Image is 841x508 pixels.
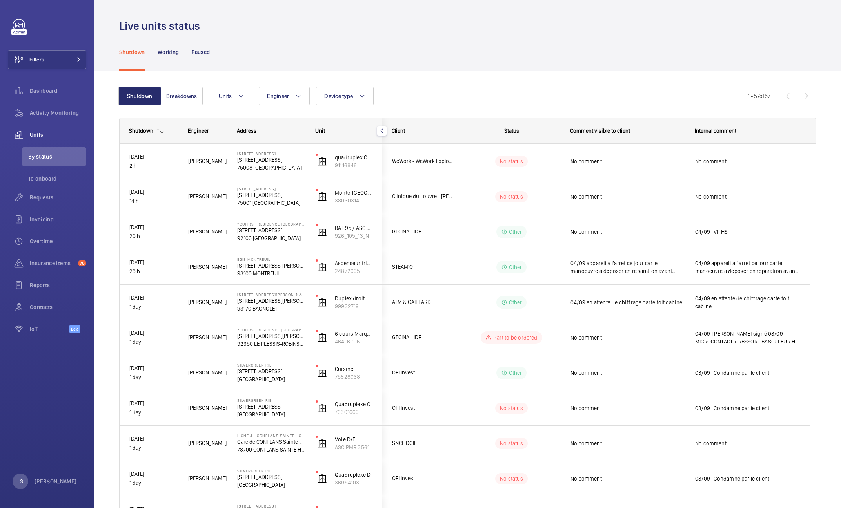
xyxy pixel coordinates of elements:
[129,329,178,338] p: [DATE]
[392,262,452,271] span: STEAM'O
[509,263,522,271] p: Other
[237,403,305,410] p: [STREET_ADDRESS]
[695,475,800,483] span: 03/09 : Condamné par le client
[188,192,227,201] span: [PERSON_NAME]
[335,479,372,486] p: 36954103
[570,369,685,377] span: No comment
[78,260,86,266] span: 75
[29,56,44,63] span: Filters
[316,87,374,105] button: Device type
[188,333,227,342] span: [PERSON_NAME]
[335,365,372,373] p: Cuisine
[695,369,800,377] span: 03/09 : Condamné par le client
[219,93,232,99] span: Units
[30,325,69,333] span: IoT
[335,373,372,381] p: 75828038
[129,408,178,417] p: 1 day
[392,333,452,342] span: GECINA - IDF
[500,475,523,483] p: No status
[695,259,800,275] span: 04/09 appareil a l'arret ce jour carte manoeuvre a deposer en reparation avant chiffrage
[30,281,86,289] span: Reports
[188,262,227,271] span: [PERSON_NAME]
[318,262,327,272] img: elevator.svg
[237,481,305,489] p: [GEOGRAPHIC_DATA]
[695,193,800,201] span: No comment
[237,297,305,305] p: [STREET_ADDRESS][PERSON_NAME]
[392,298,452,307] span: ATM & GAILLARD
[188,157,227,166] span: [PERSON_NAME]
[129,470,178,479] p: [DATE]
[509,298,522,306] p: Other
[188,298,227,307] span: [PERSON_NAME]
[237,375,305,383] p: [GEOGRAPHIC_DATA]
[237,186,305,191] p: [STREET_ADDRESS]
[335,408,372,416] p: 70301669
[335,224,372,232] p: BAT 95 / ASC GAUCHE - [STREET_ADDRESS]
[335,302,372,310] p: 99932719
[237,156,305,164] p: [STREET_ADDRESS]
[119,48,145,56] p: Shutdown
[335,436,372,443] p: Voie D/E
[237,410,305,418] p: [GEOGRAPHIC_DATA]
[129,479,178,488] p: 1 day
[30,193,86,201] span: Requests
[237,433,305,438] p: Ligne J - CONFLANS SAINTE HONORINE
[392,157,452,166] span: WeWork - WeWork Exploitation
[392,403,452,412] span: OFI Invest
[35,477,77,485] p: [PERSON_NAME]
[318,298,327,307] img: elevator.svg
[324,93,353,99] span: Device type
[237,269,305,277] p: 93100 MONTREUIL
[129,338,178,347] p: 1 day
[392,227,452,236] span: GECINA - IDF
[28,153,86,161] span: By status
[237,473,305,481] p: [STREET_ADDRESS]
[188,403,227,412] span: [PERSON_NAME]
[335,443,372,451] p: ASC.PMR 3561
[129,232,178,241] p: 20 h
[335,295,372,302] p: Duplex droit
[237,191,305,199] p: [STREET_ADDRESS]
[30,131,86,139] span: Units
[392,128,405,134] span: Client
[392,439,452,448] span: SNCF DGIF
[504,128,519,134] span: Status
[237,222,305,226] p: YouFirst Residence [GEOGRAPHIC_DATA]
[318,439,327,448] img: elevator.svg
[335,259,372,267] p: Ascenseur triplex droit
[392,474,452,483] span: OFI Invest
[237,398,305,403] p: SILVERGREEN RIE
[237,367,305,375] p: [STREET_ADDRESS]
[315,128,373,134] div: Unit
[335,232,372,240] p: 926_105_13_N
[748,93,770,99] span: 1 - 57 57
[237,257,305,262] p: EGIS MONTREUIL
[570,334,685,342] span: No comment
[237,226,305,234] p: [STREET_ADDRESS]
[500,157,523,165] p: No status
[129,399,178,408] p: [DATE]
[129,267,178,276] p: 20 h
[237,234,305,242] p: 92100 [GEOGRAPHIC_DATA]
[129,161,178,170] p: 2 h
[335,338,372,345] p: 464_6_1_N
[237,164,305,172] p: 75008 [GEOGRAPHIC_DATA]
[237,446,305,454] p: 78700 CONFLANS SAINTE HONORINE
[237,305,305,313] p: 93170 BAGNOLET
[30,237,86,245] span: Overtime
[570,298,685,306] span: 04/09 en attente de chiffrage carte toit cabine
[695,439,800,447] span: No comment
[129,373,178,382] p: 1 day
[129,258,178,267] p: [DATE]
[570,404,685,412] span: No comment
[237,363,305,367] p: SILVERGREEN RIE
[30,215,86,223] span: Invoicing
[695,157,800,165] span: No comment
[188,474,227,483] span: [PERSON_NAME]
[695,128,736,134] span: Internal comment
[695,228,800,236] span: 04/09 : VF HS
[570,128,630,134] span: Comment visible to client
[318,368,327,378] img: elevator.svg
[493,334,537,342] p: Part to be ordered
[695,404,800,412] span: 03/09 : Condamné par le client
